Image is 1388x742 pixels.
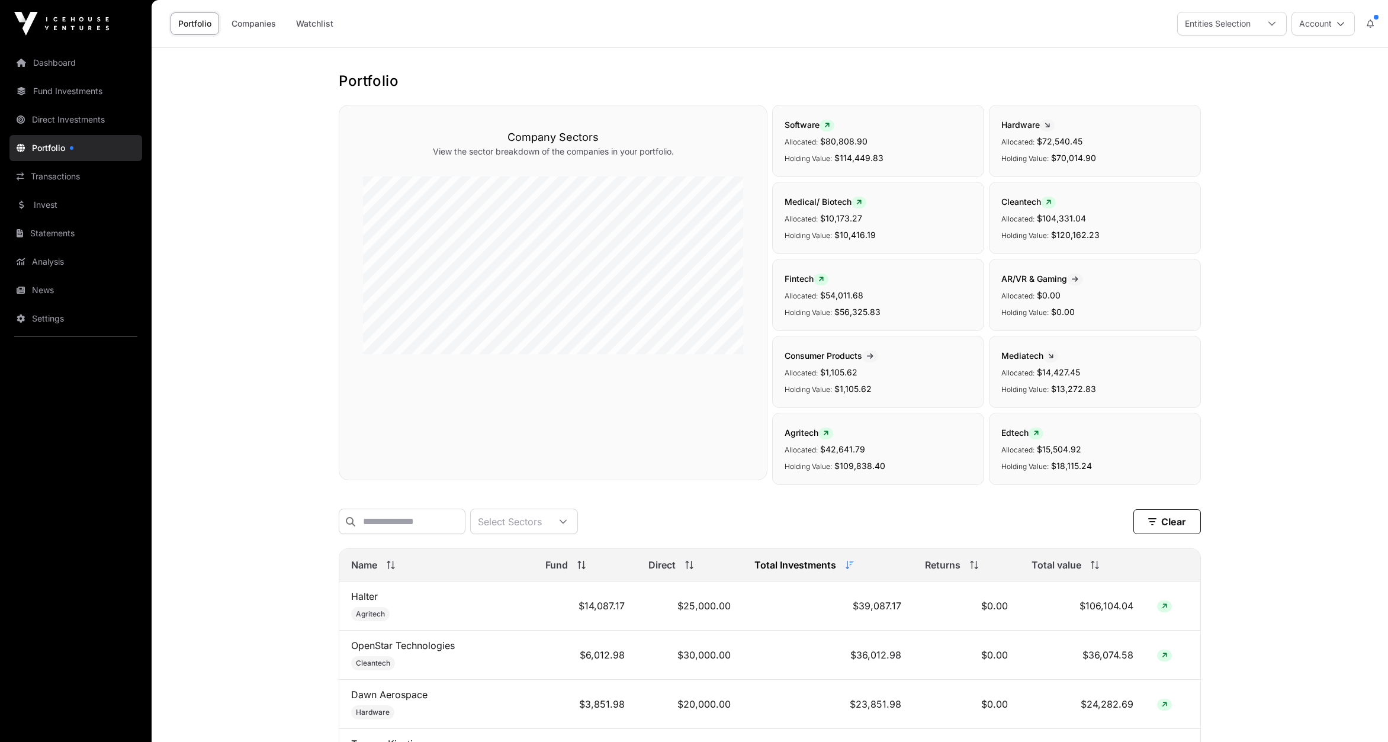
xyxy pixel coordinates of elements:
td: $3,851.98 [534,680,637,729]
a: Direct Investments [9,107,142,133]
span: $42,641.79 [820,444,865,454]
span: Allocated: [1001,445,1034,454]
a: Settings [9,306,142,332]
span: Cleantech [1001,197,1056,207]
span: Allocated: [785,445,818,454]
td: $0.00 [913,582,1020,631]
span: Direct [648,558,676,572]
span: Cleantech [356,659,390,668]
a: Dashboard [9,50,142,76]
span: $13,272.83 [1051,384,1096,394]
div: Entities Selection [1178,12,1258,35]
td: $36,012.98 [743,631,913,680]
span: Holding Value: [785,154,832,163]
span: Holding Value: [1001,385,1049,394]
a: Invest [9,192,142,218]
h3: Company Sectors [363,129,743,146]
a: Portfolio [9,135,142,161]
td: $30,000.00 [637,631,743,680]
span: Allocated: [1001,291,1034,300]
span: Consumer Products [785,351,878,361]
span: $54,011.68 [820,290,863,300]
a: Companies [224,12,284,35]
a: Portfolio [171,12,219,35]
span: Holding Value: [785,385,832,394]
span: Software [785,120,834,130]
span: Edtech [1001,428,1043,438]
img: Icehouse Ventures Logo [14,12,109,36]
span: $56,325.83 [834,307,881,317]
button: Account [1291,12,1355,36]
span: Agritech [356,609,385,619]
td: $0.00 [913,631,1020,680]
span: $10,173.27 [820,213,862,223]
td: $36,074.58 [1020,631,1146,680]
span: Total value [1032,558,1081,572]
span: Holding Value: [1001,308,1049,317]
a: Halter [351,590,378,602]
p: View the sector breakdown of the companies in your portfolio. [363,146,743,158]
span: Holding Value: [785,462,832,471]
button: Clear [1133,509,1201,534]
span: Fund [545,558,568,572]
iframe: Chat Widget [1329,685,1388,742]
span: $80,808.90 [820,136,867,146]
span: Medical/ Biotech [785,197,866,207]
a: News [9,277,142,303]
span: $70,014.90 [1051,153,1096,163]
span: Holding Value: [1001,231,1049,240]
td: $6,012.98 [534,631,637,680]
span: Allocated: [785,291,818,300]
span: Mediatech [1001,351,1058,361]
span: $14,427.45 [1037,367,1080,377]
span: $18,115.24 [1051,461,1092,471]
span: $15,504.92 [1037,444,1081,454]
span: Holding Value: [1001,462,1049,471]
span: Total Investments [754,558,836,572]
span: Returns [925,558,960,572]
a: Statements [9,220,142,246]
span: Hardware [1001,120,1055,130]
td: $39,087.17 [743,582,913,631]
td: $14,087.17 [534,582,637,631]
span: $0.00 [1051,307,1075,317]
td: $23,851.98 [743,680,913,729]
span: Allocated: [785,368,818,377]
td: $25,000.00 [637,582,743,631]
span: Allocated: [785,137,818,146]
a: Dawn Aerospace [351,689,428,701]
span: Allocated: [1001,137,1034,146]
td: $106,104.04 [1020,582,1146,631]
span: Holding Value: [785,231,832,240]
span: $109,838.40 [834,461,885,471]
span: $120,162.23 [1051,230,1100,240]
span: Name [351,558,377,572]
div: Select Sectors [471,509,549,534]
span: $0.00 [1037,290,1061,300]
span: Allocated: [1001,368,1034,377]
span: Holding Value: [785,308,832,317]
td: $24,282.69 [1020,680,1146,729]
h1: Portfolio [339,72,1201,91]
span: $1,105.62 [820,367,857,377]
span: Agritech [785,428,833,438]
a: Analysis [9,249,142,275]
span: $72,540.45 [1037,136,1082,146]
span: Holding Value: [1001,154,1049,163]
a: Fund Investments [9,78,142,104]
span: Fintech [785,274,828,284]
a: Transactions [9,163,142,189]
td: $20,000.00 [637,680,743,729]
td: $0.00 [913,680,1020,729]
span: $114,449.83 [834,153,883,163]
a: Watchlist [288,12,341,35]
span: $104,331.04 [1037,213,1086,223]
span: Hardware [356,708,390,717]
a: OpenStar Technologies [351,640,455,651]
span: Allocated: [785,214,818,223]
span: $10,416.19 [834,230,876,240]
span: $1,105.62 [834,384,872,394]
span: AR/VR & Gaming [1001,274,1083,284]
span: Allocated: [1001,214,1034,223]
